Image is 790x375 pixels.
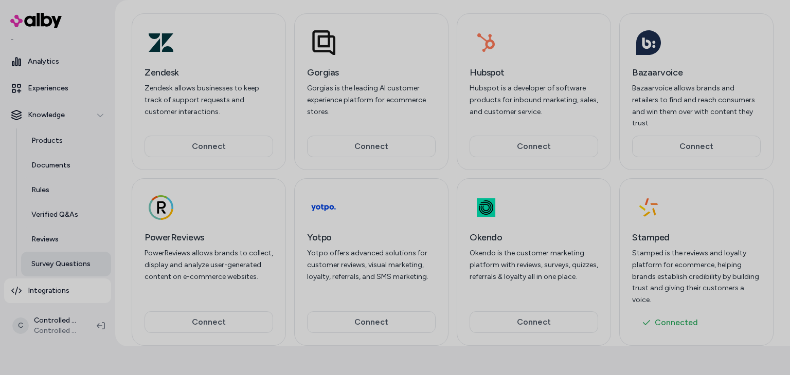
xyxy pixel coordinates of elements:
[632,230,761,245] h3: Stamped
[31,160,70,171] p: Documents
[4,49,111,74] a: Analytics
[34,315,80,326] p: Controlled Chaos Shopify
[632,248,761,306] p: Stamped is the reviews and loyalty platform for ecommerce, helping brands establish credibility b...
[6,309,88,342] button: CControlled Chaos ShopifyControlled Chaos
[307,230,436,245] h3: Yotpo
[34,326,80,336] span: Controlled Chaos
[21,153,111,178] a: Documents
[632,136,761,157] button: Connect
[21,178,111,202] a: Rules
[145,311,273,333] button: Connect
[21,202,111,227] a: Verified Q&As
[145,248,273,283] p: PowerReviews allows brands to collect, display and analyze user-generated content on e-commerce w...
[470,311,598,333] button: Connect
[21,252,111,276] a: Survey Questions
[31,259,91,269] p: Survey Questions
[145,136,273,157] button: Connect
[307,311,436,333] button: Connect
[4,103,111,127] button: Knowledge
[470,65,598,80] h3: Hubspot
[470,136,598,157] button: Connect
[307,83,436,118] p: Gorgias is the leading AI customer experience platform for ecommerce stores.
[21,227,111,252] a: Reviews
[307,248,436,283] p: Yotpo offers advanced solutions for customer reviews, visual marketing, loyalty, referrals, and S...
[31,185,49,195] p: Rules
[145,65,273,80] h3: Zendesk
[307,136,436,157] button: Connect
[145,83,273,118] p: Zendesk allows businesses to keep track of support requests and customer interactions.
[470,83,598,118] p: Hubspot is a developer of software products for inbound marketing, sales, and customer service.
[470,230,598,245] h3: Okendo
[12,317,29,334] span: C
[28,110,65,120] p: Knowledge
[632,83,761,129] p: Bazaarvoice allows brands and retailers to find and reach consumers and win them over with conten...
[31,136,63,146] p: Products
[31,210,78,220] p: Verified Q&As
[28,83,68,93] p: Experiences
[10,13,62,28] img: alby Logo
[632,65,761,80] h3: Bazaarvoice
[145,230,273,245] h3: PowerReviews
[470,248,598,283] p: Okendo is the customer marketing platform with reviews, surveys, quizzes, referrals & loyalty all...
[28,57,59,67] p: Analytics
[632,312,761,333] button: Connected
[4,278,111,303] a: Integrations
[307,65,436,80] h3: Gorgias
[31,234,59,245] p: Reviews
[28,286,69,296] p: Integrations
[21,128,111,153] a: Products
[4,76,111,101] a: Experiences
